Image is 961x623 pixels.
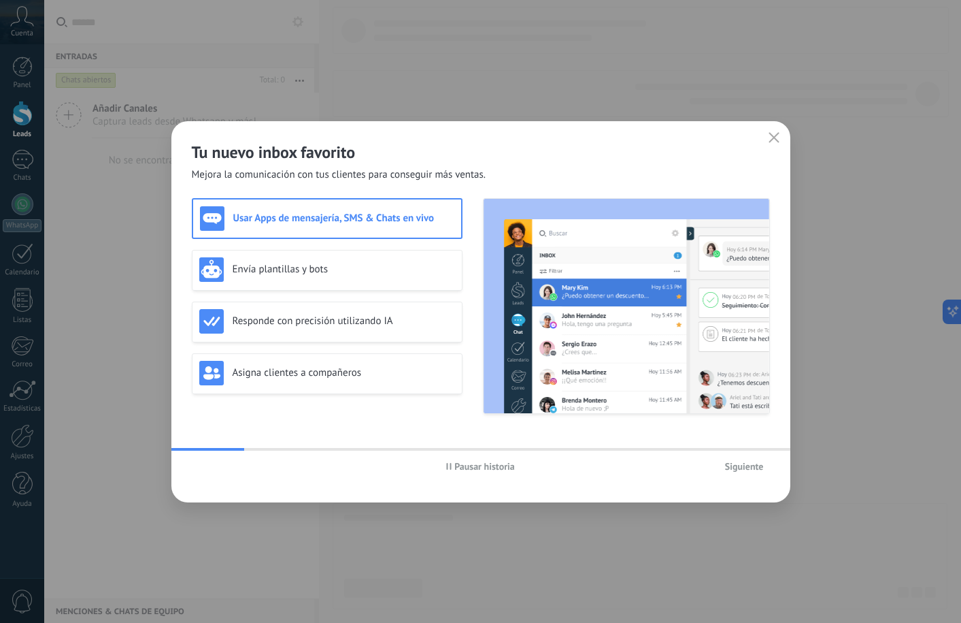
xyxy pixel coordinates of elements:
[454,462,515,471] span: Pausar historia
[233,263,455,276] h3: Envía plantillas y bots
[719,456,770,477] button: Siguiente
[725,462,764,471] span: Siguiente
[233,366,455,379] h3: Asigna clientes a compañeros
[192,168,486,182] span: Mejora la comunicación con tus clientes para conseguir más ventas.
[233,315,455,328] h3: Responde con precisión utilizando IA
[233,212,454,225] h3: Usar Apps de mensajería, SMS & Chats en vivo
[440,456,521,477] button: Pausar historia
[192,142,770,163] h2: Tu nuevo inbox favorito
